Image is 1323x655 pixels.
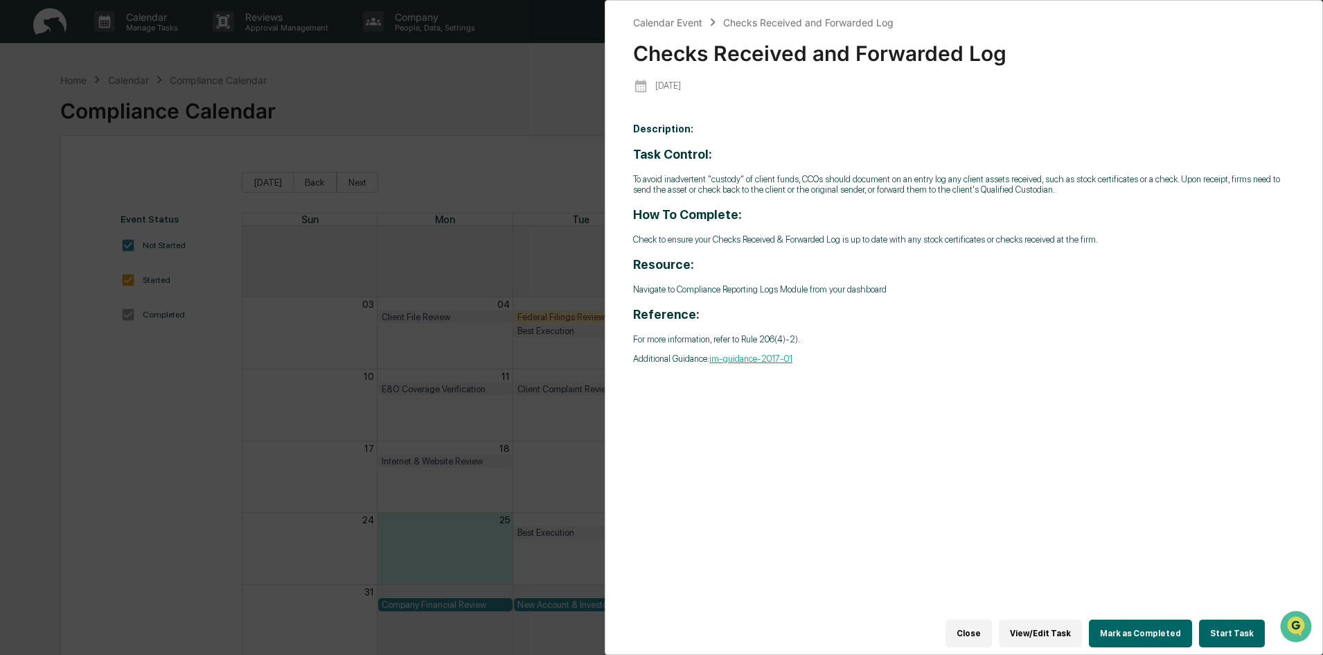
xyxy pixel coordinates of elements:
[8,195,93,220] a: 🔎Data Lookup
[633,30,1295,66] div: Checks Received and Forwarded Log
[633,307,700,322] strong: Reference:
[98,234,168,245] a: Powered byPylon
[236,110,252,127] button: Start new chat
[633,284,1295,295] p: Navigate to Compliance Reporting Logs Module from your dashboard
[95,169,177,194] a: 🗄️Attestations
[1199,620,1265,647] button: Start Task
[100,176,112,187] div: 🗄️
[14,29,252,51] p: How can we help?
[655,80,681,91] p: [DATE]
[999,620,1082,647] button: View/Edit Task
[28,201,87,215] span: Data Lookup
[945,620,992,647] button: Close
[1279,609,1316,647] iframe: Open customer support
[633,353,1295,364] p: Additional Guidance:
[633,257,694,272] strong: Resource:
[633,207,742,222] strong: How To Complete:
[1089,620,1192,647] button: Mark as Completed
[47,106,227,120] div: Start new chat
[633,234,1295,245] p: Check to ensure your Checks Received & Forwarded Log is up to date with any stock certificates or...
[14,176,25,187] div: 🖐️
[723,17,894,28] div: Checks Received and Forwarded Log
[8,169,95,194] a: 🖐️Preclearance
[633,147,712,161] strong: Task Control:
[28,175,89,189] span: Preclearance
[709,353,792,364] a: im-guidance-2017-01
[633,334,1295,344] p: For more information, refer to Rule 206(4)-2).
[47,120,175,131] div: We're available if you need us!
[114,175,172,189] span: Attestations
[138,235,168,245] span: Pylon
[633,123,693,134] b: Description:
[14,202,25,213] div: 🔎
[14,106,39,131] img: 1746055101610-c473b297-6a78-478c-a979-82029cc54cd1
[633,17,702,28] div: Calendar Event
[633,174,1295,195] p: To avoid inadvertent "custody" of client funds, CCOs should document on an entry log any client a...
[36,63,229,78] input: Clear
